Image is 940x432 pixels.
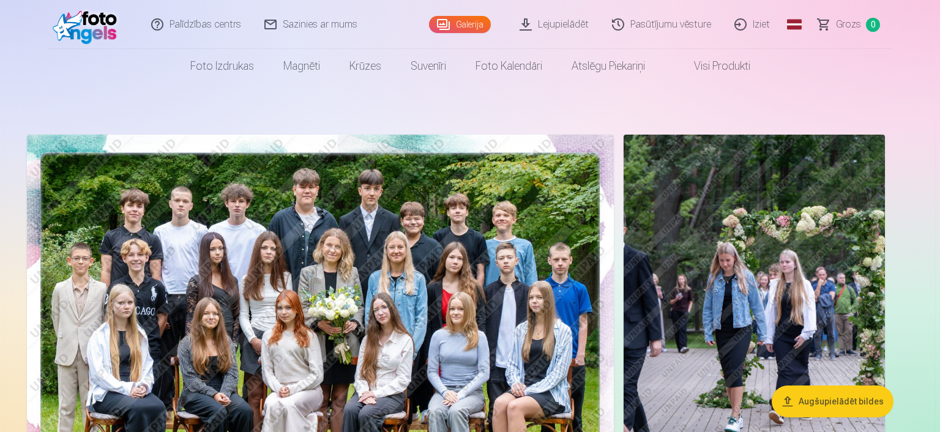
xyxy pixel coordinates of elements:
[396,49,461,83] a: Suvenīri
[269,49,335,83] a: Magnēti
[53,5,123,44] img: /fa3
[836,17,861,32] span: Grozs
[866,18,880,32] span: 0
[335,49,396,83] a: Krūzes
[660,49,765,83] a: Visi produkti
[772,385,893,417] button: Augšupielādēt bildes
[557,49,660,83] a: Atslēgu piekariņi
[176,49,269,83] a: Foto izdrukas
[461,49,557,83] a: Foto kalendāri
[429,16,491,33] a: Galerija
